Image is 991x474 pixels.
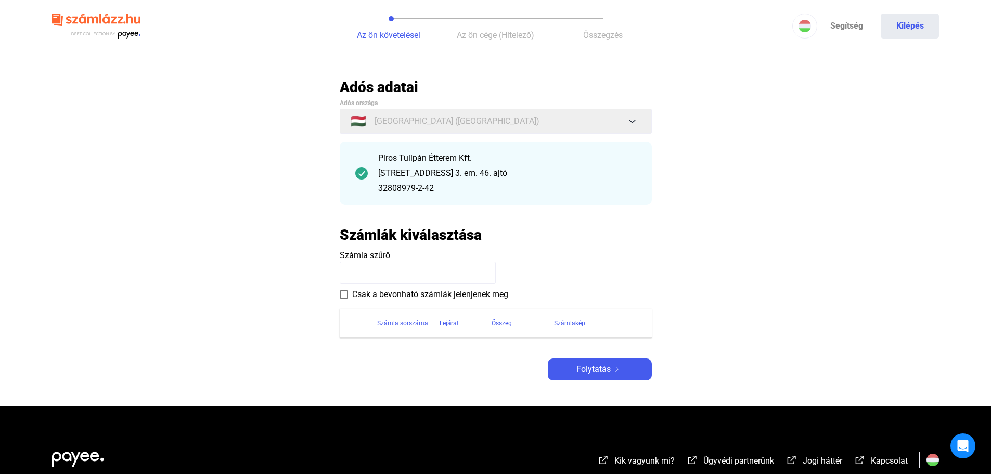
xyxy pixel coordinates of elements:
button: Kilépés [881,14,939,39]
span: Kik vagyunk mi? [614,456,675,466]
div: Piros Tulipán Étterem Kft. [378,152,636,164]
span: Összegzés [583,30,623,40]
span: Folytatás [576,363,611,376]
span: Csak a bevonható számlák jelenjenek meg [352,288,508,301]
span: Számla szűrő [340,250,390,260]
div: Számlakép [554,317,585,329]
h2: Számlák kiválasztása [340,226,482,244]
div: Számla sorszáma [377,317,440,329]
div: Open Intercom Messenger [950,433,975,458]
a: external-link-whiteKapcsolat [854,457,908,467]
a: external-link-whiteKik vagyunk mi? [597,457,675,467]
div: Számlakép [554,317,639,329]
span: Kapcsolat [871,456,908,466]
span: Ügyvédi partnerünk [703,456,774,466]
div: Összeg [492,317,554,329]
button: Folytatásarrow-right-white [548,358,652,380]
img: white-payee-white-dot.svg [52,446,104,467]
span: Az ön követelései [357,30,420,40]
img: szamlazzhu-logo [52,9,140,43]
img: checkmark-darker-green-circle [355,167,368,180]
img: external-link-white [597,455,610,465]
a: external-link-whiteÜgyvédi partnerünk [686,457,774,467]
a: external-link-whiteJogi háttér [786,457,842,467]
img: external-link-white [854,455,866,465]
div: Összeg [492,317,512,329]
h2: Adós adatai [340,78,652,96]
div: Lejárat [440,317,459,329]
div: Számla sorszáma [377,317,428,329]
button: 🇭🇺[GEOGRAPHIC_DATA] ([GEOGRAPHIC_DATA]) [340,109,652,134]
div: [STREET_ADDRESS] 3. em. 46. ajtó [378,167,636,180]
img: external-link-white [686,455,699,465]
span: [GEOGRAPHIC_DATA] ([GEOGRAPHIC_DATA]) [375,115,539,127]
button: HU [792,14,817,39]
a: Segítség [817,14,876,39]
span: 🇭🇺 [351,115,366,127]
div: 32808979-2-42 [378,182,636,195]
img: arrow-right-white [611,367,623,372]
span: Jogi háttér [803,456,842,466]
div: Lejárat [440,317,492,329]
span: Adós országa [340,99,378,107]
img: HU.svg [926,454,939,466]
img: HU [799,20,811,32]
span: Az ön cége (Hitelező) [457,30,534,40]
img: external-link-white [786,455,798,465]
